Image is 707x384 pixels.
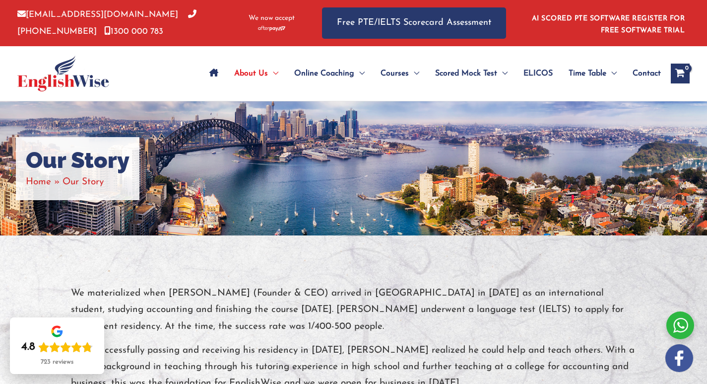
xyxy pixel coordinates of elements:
a: About UsMenu Toggle [226,56,286,91]
span: Menu Toggle [354,56,365,91]
div: 4.8 [21,340,35,354]
span: Our Story [63,177,104,187]
h1: Our Story [26,147,129,174]
span: Time Table [569,56,606,91]
a: View Shopping Cart, empty [671,64,690,83]
span: Courses [381,56,409,91]
a: [PHONE_NUMBER] [17,10,196,35]
span: Menu Toggle [409,56,419,91]
span: Menu Toggle [497,56,508,91]
span: Online Coaching [294,56,354,91]
span: About Us [234,56,268,91]
a: Scored Mock TestMenu Toggle [427,56,515,91]
img: cropped-ew-logo [17,56,109,91]
nav: Site Navigation: Main Menu [201,56,661,91]
a: Time TableMenu Toggle [561,56,625,91]
a: [EMAIL_ADDRESS][DOMAIN_NAME] [17,10,178,19]
a: 1300 000 783 [104,27,163,36]
a: Free PTE/IELTS Scorecard Assessment [322,7,506,39]
nav: Breadcrumbs [26,174,129,190]
a: Home [26,177,51,187]
a: CoursesMenu Toggle [373,56,427,91]
span: We now accept [249,13,295,23]
div: Rating: 4.8 out of 5 [21,340,93,354]
a: Contact [625,56,661,91]
span: ELICOS [523,56,553,91]
a: Online CoachingMenu Toggle [286,56,373,91]
aside: Header Widget 1 [526,7,690,39]
span: Menu Toggle [268,56,278,91]
span: Contact [633,56,661,91]
img: white-facebook.png [665,344,693,372]
div: 723 reviews [41,358,73,366]
p: We materialized when [PERSON_NAME] (Founder & CEO) arrived in [GEOGRAPHIC_DATA] in [DATE] as an i... [71,285,637,335]
span: Scored Mock Test [435,56,497,91]
span: Menu Toggle [606,56,617,91]
a: ELICOS [515,56,561,91]
img: Afterpay-Logo [258,26,285,31]
a: AI SCORED PTE SOFTWARE REGISTER FOR FREE SOFTWARE TRIAL [532,15,685,34]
